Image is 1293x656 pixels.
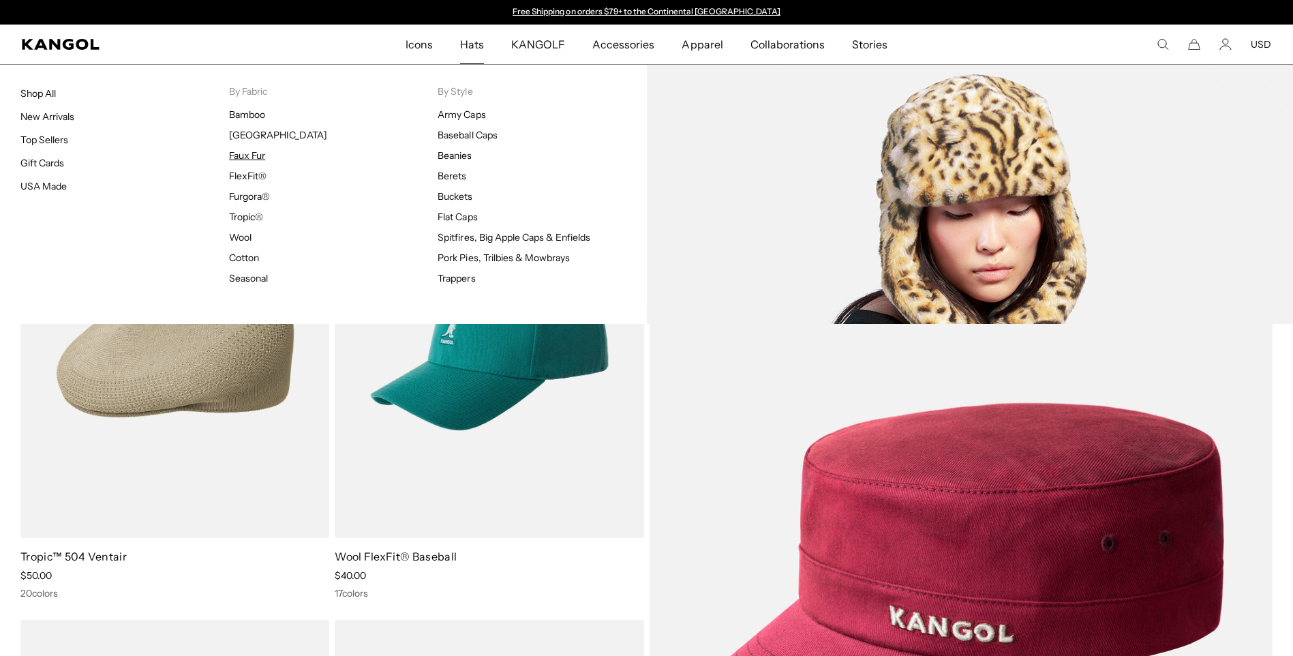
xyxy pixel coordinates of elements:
[438,272,475,284] a: Trappers
[20,87,56,100] a: Shop All
[392,25,446,64] a: Icons
[229,108,265,121] a: Bamboo
[20,569,52,582] span: $50.00
[446,25,498,64] a: Hats
[229,231,252,243] a: Wool
[229,129,326,141] a: [GEOGRAPHIC_DATA]
[20,180,67,192] a: USA Made
[682,25,722,64] span: Apparel
[579,25,668,64] a: Accessories
[1157,38,1169,50] summary: Search here
[229,170,267,182] a: FlexFit®
[592,25,654,64] span: Accessories
[737,25,838,64] a: Collaborations
[438,108,485,121] a: Army Caps
[20,157,64,169] a: Gift Cards
[229,211,263,223] a: Tropic®
[668,25,736,64] a: Apparel
[20,587,329,599] div: 20 colors
[229,252,259,264] a: Cotton
[335,587,643,599] div: 17 colors
[852,25,887,64] span: Stories
[229,190,270,203] a: Furgora®
[406,25,433,64] span: Icons
[506,7,787,18] div: Announcement
[20,134,68,146] a: Top Sellers
[335,569,366,582] span: $40.00
[513,6,780,16] a: Free Shipping on orders $79+ to the Continental [GEOGRAPHIC_DATA]
[22,39,269,50] a: Kangol
[1188,38,1200,50] button: Cart
[838,25,901,64] a: Stories
[750,25,825,64] span: Collaborations
[335,550,457,563] a: Wool FlexFit® Baseball
[438,129,497,141] a: Baseball Caps
[438,85,646,98] p: By Style
[438,211,477,223] a: Flat Caps
[438,149,472,162] a: Beanies
[438,190,472,203] a: Buckets
[506,7,787,18] div: 1 of 2
[335,150,643,538] img: Wool FlexFit® Baseball
[511,25,565,64] span: KANGOLF
[20,110,74,123] a: New Arrivals
[506,7,787,18] slideshow-component: Announcement bar
[460,25,484,64] span: Hats
[229,272,268,284] a: Seasonal
[498,25,579,64] a: KANGOLF
[1219,38,1232,50] a: Account
[438,252,570,264] a: Pork Pies, Trilbies & Mowbrays
[229,85,438,98] p: By Fabric
[438,231,590,243] a: Spitfires, Big Apple Caps & Enfields
[20,150,329,538] img: Tropic™ 504 Ventair
[438,170,466,182] a: Berets
[20,550,127,563] a: Tropic™ 504 Ventair
[1251,38,1271,50] button: USD
[229,149,265,162] a: Faux Fur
